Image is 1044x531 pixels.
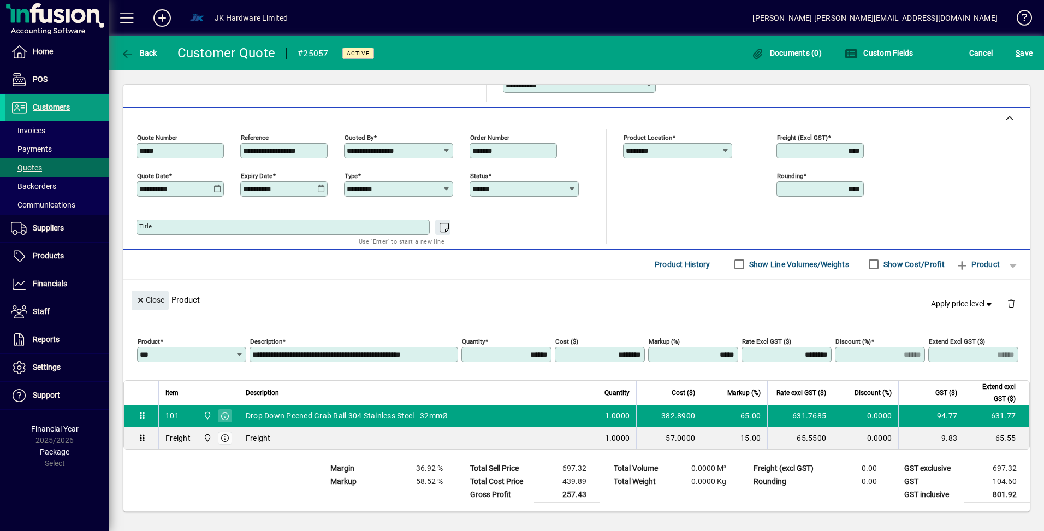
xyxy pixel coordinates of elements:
div: Freight [165,433,191,444]
app-page-header-button: Back [109,43,169,63]
span: Apply price level [931,298,994,310]
mat-label: Quantity [462,337,485,345]
td: GST exclusive [899,462,964,475]
a: Suppliers [5,215,109,242]
td: 697.32 [534,462,600,475]
span: Communications [11,200,75,209]
span: Discount (%) [855,387,892,399]
mat-label: Type [345,172,358,179]
button: Delete [998,291,1024,317]
button: Back [118,43,160,63]
a: Support [5,382,109,409]
td: 0.0000 [833,427,898,449]
span: 1.0000 [605,410,630,421]
td: Total Sell Price [465,462,534,475]
button: Product [950,255,1005,274]
mat-label: Order number [470,133,509,141]
td: Markup [325,475,390,488]
td: GST [899,475,964,488]
span: Financial Year [31,424,79,433]
a: POS [5,66,109,93]
a: Home [5,38,109,66]
td: 36.92 % [390,462,456,475]
span: 1.0000 [605,433,630,444]
td: 0.0000 M³ [674,462,739,475]
mat-label: Product location [624,133,672,141]
td: 439.89 [534,475,600,488]
span: Product [956,256,1000,273]
span: Custom Fields [845,49,913,57]
span: Cancel [969,44,993,62]
td: 65.55 [964,427,1029,449]
span: Active [347,50,370,57]
span: GST ($) [935,387,957,399]
mat-label: Rate excl GST ($) [742,337,791,345]
div: JK Hardware Limited [215,9,288,27]
span: Rate excl GST ($) [776,387,826,399]
td: 0.00 [824,462,890,475]
label: Show Cost/Profit [881,259,945,270]
td: 57.0000 [636,427,702,449]
mat-label: Reference [241,133,269,141]
a: Backorders [5,177,109,196]
a: Payments [5,140,109,158]
span: Markup (%) [727,387,761,399]
mat-label: Product [138,337,160,345]
label: Show Line Volumes/Weights [747,259,849,270]
a: Communications [5,196,109,214]
td: 801.92 [964,488,1030,501]
td: 0.0000 Kg [674,475,739,488]
span: Support [33,391,60,399]
div: 101 [165,410,179,421]
span: Home [33,47,53,56]
div: 65.5500 [774,433,826,444]
button: Save [1013,43,1035,63]
span: Auckland [200,410,213,422]
span: Staff [33,307,50,316]
mat-label: Quote date [137,172,169,179]
a: Quotes [5,158,109,177]
td: Total Cost Price [465,475,534,488]
td: Margin [325,462,390,475]
span: ave [1016,44,1033,62]
td: Gross Profit [465,488,534,501]
div: #25057 [298,45,329,62]
span: Invoices [11,126,45,135]
mat-label: Quoted by [345,133,373,141]
button: Add [145,8,180,28]
span: Item [165,387,179,399]
span: Documents (0) [751,49,822,57]
a: Settings [5,354,109,381]
td: 104.60 [964,475,1030,488]
mat-label: Description [250,337,282,345]
td: 0.00 [824,475,890,488]
td: 697.32 [964,462,1030,475]
button: Cancel [966,43,996,63]
div: [PERSON_NAME] [PERSON_NAME][EMAIL_ADDRESS][DOMAIN_NAME] [752,9,998,27]
span: Payments [11,145,52,154]
span: Freight [246,433,271,444]
td: 15.00 [702,427,767,449]
td: 0.0000 [833,405,898,427]
mat-label: Discount (%) [835,337,871,345]
a: Knowledge Base [1009,2,1030,38]
td: Freight (excl GST) [748,462,824,475]
span: Close [136,291,164,309]
div: 631.7685 [774,410,826,421]
div: Product [123,280,1030,320]
mat-label: Cost ($) [555,337,578,345]
span: Suppliers [33,223,64,232]
mat-hint: Use 'Enter' to start a new line [359,235,444,247]
td: 382.8900 [636,405,702,427]
td: 94.77 [898,405,964,427]
mat-label: Title [139,222,152,230]
button: Apply price level [927,294,999,314]
span: Reports [33,335,60,344]
span: Description [246,387,279,399]
span: S [1016,49,1020,57]
span: Quotes [11,163,42,172]
a: Invoices [5,121,109,140]
span: Cost ($) [672,387,695,399]
button: Profile [180,8,215,28]
td: Total Weight [608,475,674,488]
